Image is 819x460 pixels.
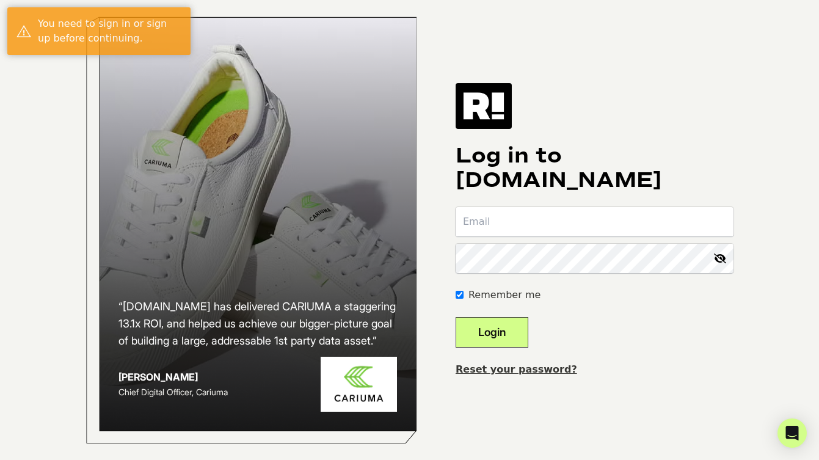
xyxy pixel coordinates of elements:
[777,418,807,448] div: Open Intercom Messenger
[456,144,733,192] h1: Log in to [DOMAIN_NAME]
[456,317,528,348] button: Login
[118,371,198,383] strong: [PERSON_NAME]
[321,357,397,412] img: Cariuma
[456,83,512,128] img: Retention.com
[38,16,181,46] div: You need to sign in or sign up before continuing.
[468,288,541,302] label: Remember me
[118,298,397,349] h2: “[DOMAIN_NAME] has delivered CARIUMA a staggering 13.1x ROI, and helped us achieve our bigger-pic...
[118,387,228,397] span: Chief Digital Officer, Cariuma
[456,207,733,236] input: Email
[456,363,577,375] a: Reset your password?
